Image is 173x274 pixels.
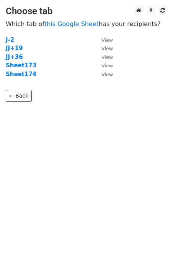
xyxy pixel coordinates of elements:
[6,6,167,17] h3: Choose tab
[94,54,113,60] a: View
[101,72,113,77] small: View
[6,90,32,102] a: ← Back
[94,36,113,43] a: View
[101,63,113,68] small: View
[101,46,113,51] small: View
[101,37,113,43] small: View
[135,237,173,274] iframe: Chat Widget
[6,20,167,28] p: Which tab of has your recipients?
[6,71,36,78] a: Sheet174
[94,45,113,52] a: View
[94,71,113,78] a: View
[101,54,113,60] small: View
[44,20,99,28] a: this Google Sheet
[6,36,14,43] a: J-2
[6,54,23,60] a: JJ+36
[6,62,36,69] a: Sheet173
[94,62,113,69] a: View
[6,45,23,52] a: JJ+19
